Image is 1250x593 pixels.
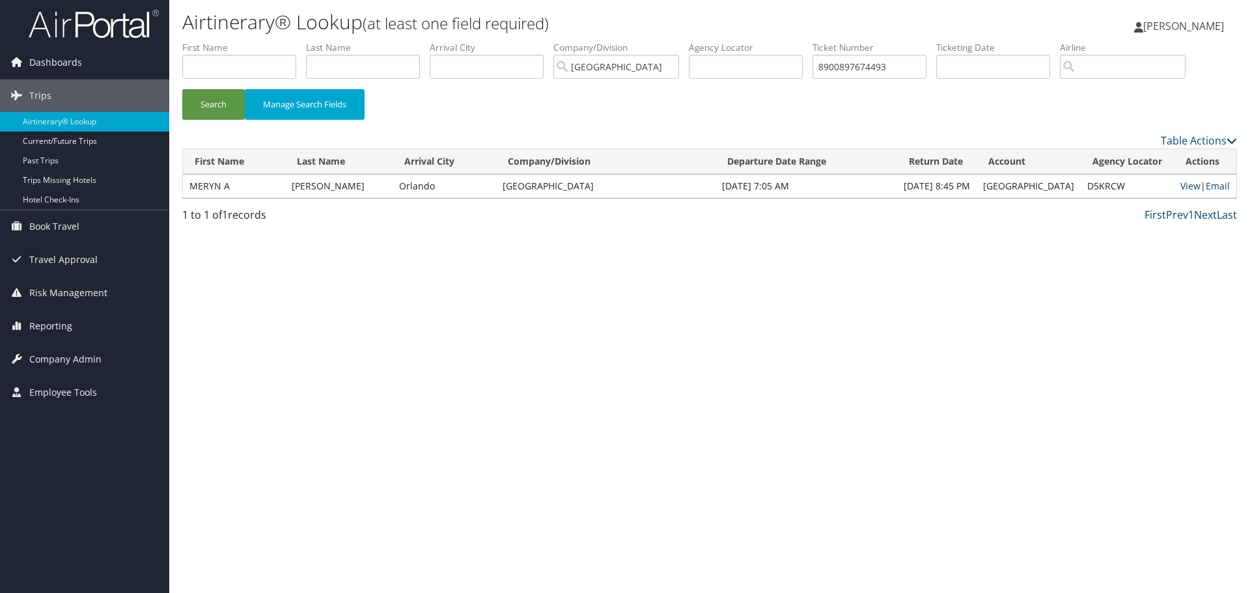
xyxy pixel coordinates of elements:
label: Ticket Number [812,41,936,54]
small: (at least one field required) [363,12,549,34]
label: Last Name [306,41,430,54]
th: Last Name: activate to sort column ascending [285,149,393,174]
span: Employee Tools [29,376,97,409]
button: Search [182,89,245,120]
span: Travel Approval [29,243,98,276]
label: Ticketing Date [936,41,1060,54]
a: Next [1194,208,1217,222]
th: Account: activate to sort column ascending [977,149,1081,174]
span: Dashboards [29,46,82,79]
td: [PERSON_NAME] [285,174,393,198]
label: First Name [182,41,306,54]
span: Book Travel [29,210,79,243]
a: View [1180,180,1201,192]
th: Arrival City: activate to sort column ascending [393,149,496,174]
span: [PERSON_NAME] [1143,19,1224,33]
a: Prev [1166,208,1188,222]
td: [GEOGRAPHIC_DATA] [977,174,1081,198]
td: [DATE] 7:05 AM [715,174,897,198]
th: First Name: activate to sort column ascending [183,149,285,174]
label: Arrival City [430,41,553,54]
td: | [1174,174,1236,198]
a: 1 [1188,208,1194,222]
div: 1 to 1 of records [182,207,432,229]
th: Departure Date Range: activate to sort column ascending [715,149,897,174]
label: Airline [1060,41,1195,54]
td: [DATE] 8:45 PM [897,174,977,198]
span: Reporting [29,310,72,342]
label: Company/Division [553,41,689,54]
th: Company/Division [496,149,715,174]
img: airportal-logo.png [29,8,159,39]
a: First [1145,208,1166,222]
th: Agency Locator: activate to sort column ascending [1081,149,1174,174]
td: [GEOGRAPHIC_DATA] [496,174,715,198]
h1: Airtinerary® Lookup [182,8,885,36]
a: Last [1217,208,1237,222]
td: D5KRCW [1081,174,1174,198]
button: Manage Search Fields [245,89,365,120]
span: Trips [29,79,51,112]
a: Email [1206,180,1230,192]
th: Return Date: activate to sort column ascending [897,149,977,174]
td: MERYN A [183,174,285,198]
span: 1 [222,208,228,222]
th: Actions [1174,149,1236,174]
span: Company Admin [29,343,102,376]
span: Risk Management [29,277,107,309]
a: Table Actions [1161,133,1237,148]
label: Agency Locator [689,41,812,54]
a: [PERSON_NAME] [1134,7,1237,46]
td: Orlando [393,174,496,198]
